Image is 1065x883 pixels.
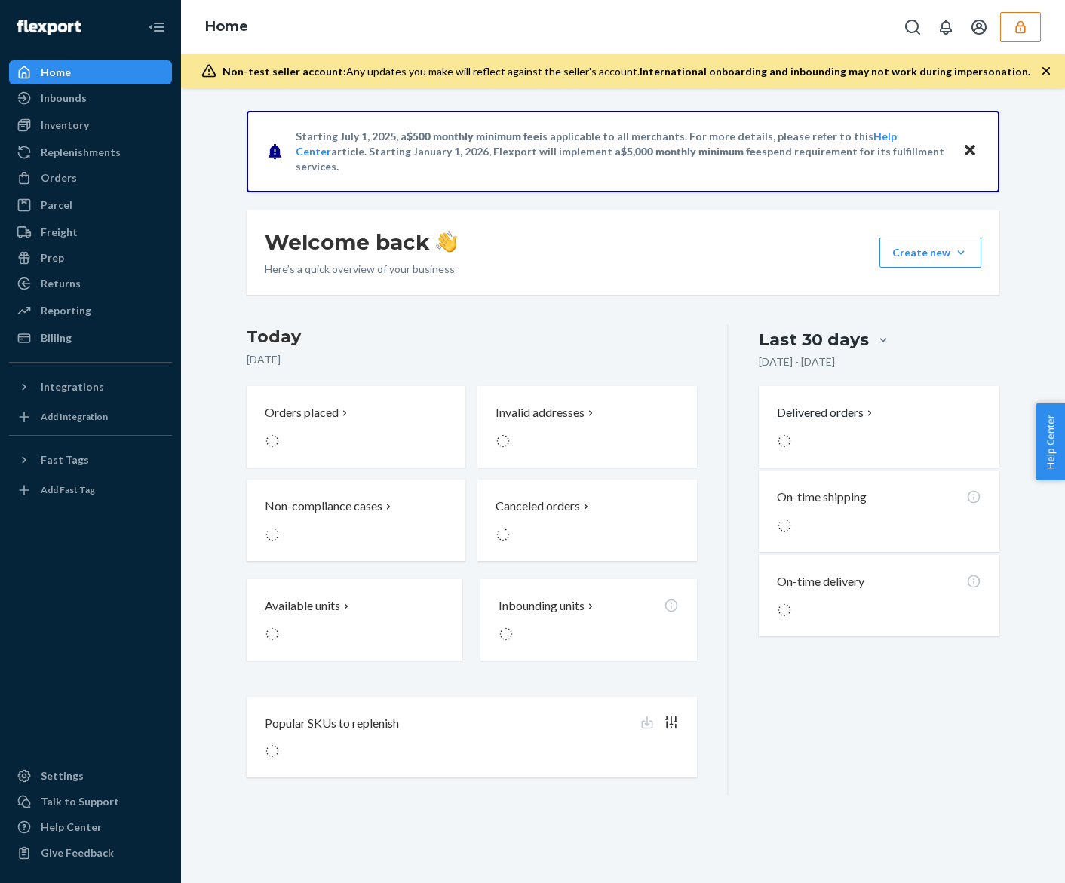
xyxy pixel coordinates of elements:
[17,20,81,35] img: Flexport logo
[41,170,77,185] div: Orders
[9,166,172,190] a: Orders
[205,18,248,35] a: Home
[9,841,172,865] button: Give Feedback
[41,198,72,213] div: Parcel
[9,405,172,429] a: Add Integration
[223,64,1030,79] div: Any updates you make will reflect against the seller's account.
[931,12,961,42] button: Open notifications
[759,354,835,369] p: [DATE] - [DATE]
[9,140,172,164] a: Replenishments
[898,12,928,42] button: Open Search Box
[436,231,457,253] img: hand-wave emoji
[9,375,172,399] button: Integrations
[41,820,102,835] div: Help Center
[9,271,172,296] a: Returns
[9,478,172,502] a: Add Fast Tag
[247,386,465,468] button: Orders placed
[777,573,864,590] p: On-time delivery
[41,276,81,291] div: Returns
[9,299,172,323] a: Reporting
[265,262,457,277] p: Here’s a quick overview of your business
[247,579,462,661] button: Available units
[41,303,91,318] div: Reporting
[41,768,84,783] div: Settings
[247,352,697,367] p: [DATE]
[777,404,876,422] button: Delivered orders
[247,325,697,349] h3: Today
[777,489,867,506] p: On-time shipping
[496,498,580,515] p: Canceled orders
[621,145,762,158] span: $5,000 monthly minimum fee
[41,90,87,106] div: Inbounds
[759,328,869,351] div: Last 30 days
[9,60,172,84] a: Home
[223,65,346,78] span: Non-test seller account:
[407,130,539,143] span: $500 monthly minimum fee
[9,86,172,110] a: Inbounds
[41,379,104,394] div: Integrations
[41,452,89,468] div: Fast Tags
[499,597,585,615] p: Inbounding units
[640,65,1030,78] span: International onboarding and inbounding may not work during impersonation.
[265,228,457,256] h1: Welcome back
[193,5,260,49] ol: breadcrumbs
[477,480,696,561] button: Canceled orders
[9,220,172,244] a: Freight
[265,597,340,615] p: Available units
[41,65,71,80] div: Home
[41,225,78,240] div: Freight
[247,480,465,561] button: Non-compliance cases
[964,12,994,42] button: Open account menu
[9,789,172,814] button: Talk to Support
[41,845,114,860] div: Give Feedback
[265,404,339,422] p: Orders placed
[9,764,172,788] a: Settings
[9,326,172,350] a: Billing
[265,498,382,515] p: Non-compliance cases
[41,330,72,345] div: Billing
[296,129,948,174] p: Starting July 1, 2025, a is applicable to all merchants. For more details, please refer to this a...
[9,246,172,270] a: Prep
[960,140,980,162] button: Close
[41,118,89,133] div: Inventory
[142,12,172,42] button: Close Navigation
[9,193,172,217] a: Parcel
[41,250,64,265] div: Prep
[879,238,981,268] button: Create new
[1036,403,1065,480] button: Help Center
[9,113,172,137] a: Inventory
[477,386,696,468] button: Invalid addresses
[41,483,95,496] div: Add Fast Tag
[480,579,696,661] button: Inbounding units
[41,145,121,160] div: Replenishments
[9,815,172,839] a: Help Center
[496,404,585,422] p: Invalid addresses
[41,410,108,423] div: Add Integration
[265,715,399,732] p: Popular SKUs to replenish
[41,794,119,809] div: Talk to Support
[9,448,172,472] button: Fast Tags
